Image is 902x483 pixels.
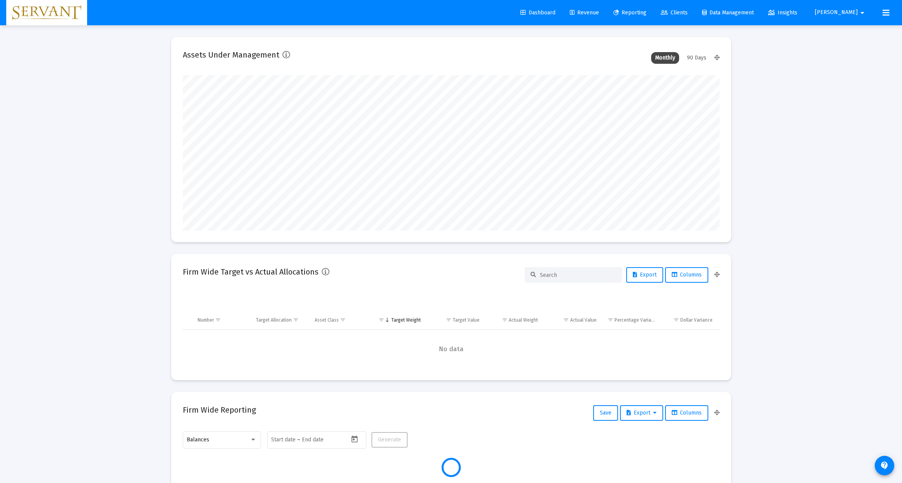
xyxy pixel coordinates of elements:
div: Actual Weight [509,317,538,323]
mat-icon: arrow_drop_down [858,5,867,21]
span: Show filter options for column 'Asset Class' [340,317,346,323]
span: Clients [661,9,688,16]
td: Column Target Allocation [250,311,309,329]
button: Open calendar [349,434,360,445]
a: Dashboard [514,5,562,21]
td: Column Actual Weight [485,311,544,329]
span: Generate [378,436,401,443]
button: [PERSON_NAME] [806,5,876,20]
div: Number [198,317,214,323]
div: Percentage Variance [615,317,656,323]
div: Monthly [651,52,679,64]
div: Target Allocation [256,317,292,323]
h2: Firm Wide Reporting [183,404,256,416]
button: Columns [665,267,708,283]
input: Search [540,272,616,278]
a: Data Management [696,5,760,21]
span: [PERSON_NAME] [815,9,858,16]
input: Start date [271,437,296,443]
span: Data Management [702,9,754,16]
span: Show filter options for column 'Percentage Variance' [608,317,613,323]
td: Column Number [192,311,251,329]
button: Export [620,405,663,421]
td: Column Target Weight [368,311,426,329]
button: Columns [665,405,708,421]
span: – [297,437,300,443]
button: Generate [371,432,408,448]
a: Reporting [607,5,653,21]
button: Save [593,405,618,421]
div: Target Value [453,317,480,323]
h2: Firm Wide Target vs Actual Allocations [183,266,319,278]
div: Asset Class [315,317,339,323]
span: Show filter options for column 'Actual Weight' [502,317,508,323]
span: Balances [187,436,209,443]
span: Show filter options for column 'Target Value' [446,317,452,323]
td: Column Asset Class [309,311,368,329]
span: Save [600,409,611,416]
div: Target Weight [391,317,421,323]
td: Column Target Value [426,311,485,329]
span: No data [183,345,720,353]
img: Dashboard [12,5,81,21]
div: Data grid [183,292,720,369]
mat-icon: contact_support [880,461,889,470]
input: End date [302,437,339,443]
div: Actual Value [570,317,597,323]
span: Export [627,409,657,416]
td: Column Percentage Variance [602,311,661,329]
span: Show filter options for column 'Dollar Variance' [673,317,679,323]
span: Show filter options for column 'Number' [215,317,221,323]
td: Column Dollar Variance [661,311,720,329]
span: Show filter options for column 'Target Allocation' [293,317,299,323]
span: Insights [768,9,797,16]
span: Dashboard [520,9,555,16]
span: Show filter options for column 'Target Weight' [378,317,384,323]
span: Columns [672,409,702,416]
a: Clients [655,5,694,21]
a: Revenue [564,5,605,21]
span: Revenue [570,9,599,16]
button: Export [626,267,663,283]
td: Column Actual Value [543,311,602,329]
h2: Assets Under Management [183,49,279,61]
span: Columns [672,271,702,278]
span: Reporting [613,9,646,16]
div: Dollar Variance [680,317,713,323]
span: Export [633,271,657,278]
a: Insights [762,5,804,21]
div: 90 Days [683,52,710,64]
span: Show filter options for column 'Actual Value' [563,317,569,323]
